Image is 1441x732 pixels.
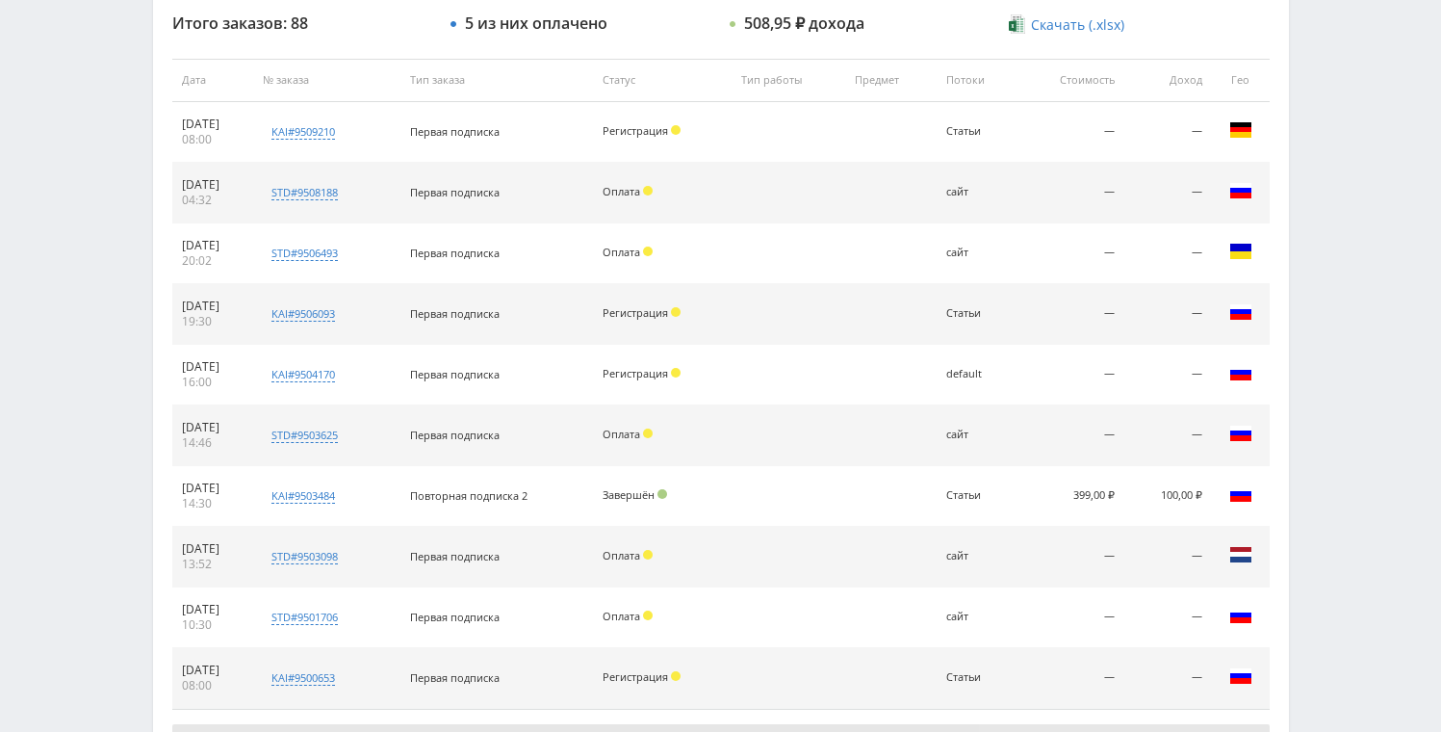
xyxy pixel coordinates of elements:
td: 399,00 ₽ [1018,466,1124,527]
img: rus.png [1229,604,1252,627]
td: — [1124,345,1211,405]
span: Завершён [603,487,655,502]
td: — [1124,284,1211,345]
td: — [1018,163,1124,223]
div: 08:00 [182,132,244,147]
td: — [1018,102,1124,163]
th: Доход [1124,59,1211,102]
div: kai#9504170 [271,367,335,382]
span: Первая подписка [410,610,500,624]
div: 20:02 [182,253,244,269]
td: 100,00 ₽ [1124,466,1211,527]
img: rus.png [1229,361,1252,384]
td: — [1018,284,1124,345]
div: сайт [946,550,1010,562]
div: kai#9509210 [271,124,335,140]
div: Статьи [946,125,1010,138]
div: Статьи [946,489,1010,502]
div: 508,95 ₽ дохода [744,14,864,32]
div: std#9501706 [271,610,338,625]
div: Статьи [946,671,1010,684]
span: Первая подписка [410,246,500,260]
div: std#9503098 [271,549,338,564]
div: [DATE] [182,299,244,314]
img: nld.png [1229,543,1252,566]
span: Регистрация [603,305,668,320]
span: Холд [643,611,653,620]
th: Дата [172,59,253,102]
div: Итого заказов: 88 [172,14,432,32]
span: Первая подписка [410,185,500,199]
img: rus.png [1229,665,1252,688]
img: rus.png [1229,483,1252,506]
img: deu.png [1229,118,1252,142]
span: Скачать (.xlsx) [1031,17,1124,33]
th: Гео [1212,59,1270,102]
img: rus.png [1229,422,1252,445]
div: [DATE] [182,663,244,678]
td: — [1018,527,1124,588]
div: [DATE] [182,602,244,617]
div: сайт [946,611,1010,623]
div: [DATE] [182,117,244,132]
div: Статьи [946,307,1010,320]
span: Оплата [603,609,640,623]
span: Первая подписка [410,428,500,442]
td: — [1124,648,1211,709]
span: Холд [643,247,653,256]
th: № заказа [253,59,400,102]
div: default [946,368,1010,380]
span: Холд [671,368,681,378]
div: std#9506493 [271,246,338,261]
td: — [1018,588,1124,648]
td: — [1124,527,1211,588]
span: Холд [671,307,681,317]
div: kai#9506093 [271,306,335,322]
div: 16:00 [182,375,244,390]
span: Первая подписка [410,124,500,139]
span: Регистрация [603,123,668,138]
th: Тип работы [732,59,846,102]
span: Первая подписка [410,306,500,321]
td: — [1124,163,1211,223]
div: сайт [946,429,1010,441]
span: Холд [643,550,653,560]
div: [DATE] [182,541,244,557]
span: Холд [643,186,653,196]
div: [DATE] [182,177,244,193]
div: сайт [946,186,1010,198]
span: Первая подписка [410,367,500,381]
div: 5 из них оплачено [465,14,607,32]
img: xlsx [1009,14,1025,34]
a: Скачать (.xlsx) [1009,15,1124,35]
span: Повторная подписка 2 [410,488,528,503]
th: Статус [593,59,732,102]
div: 19:30 [182,314,244,329]
div: std#9503625 [271,428,338,443]
div: kai#9503484 [271,488,335,504]
div: [DATE] [182,420,244,435]
div: [DATE] [182,481,244,496]
img: rus.png [1229,179,1252,202]
div: kai#9500653 [271,670,335,686]
img: ukr.png [1229,240,1252,263]
div: std#9508188 [271,185,338,200]
div: 10:30 [182,617,244,633]
th: Потоки [937,59,1019,102]
div: 08:00 [182,678,244,693]
div: 04:32 [182,193,244,208]
td: — [1018,405,1124,466]
div: 13:52 [182,557,244,572]
td: — [1124,223,1211,284]
span: Холд [671,671,681,681]
span: Оплата [603,184,640,198]
img: rus.png [1229,301,1252,324]
td: — [1124,102,1211,163]
span: Холд [643,429,653,438]
div: 14:30 [182,496,244,511]
th: Тип заказа [400,59,593,102]
span: Первая подписка [410,670,500,685]
div: сайт [946,247,1010,259]
span: Оплата [603,245,640,259]
td: — [1018,223,1124,284]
